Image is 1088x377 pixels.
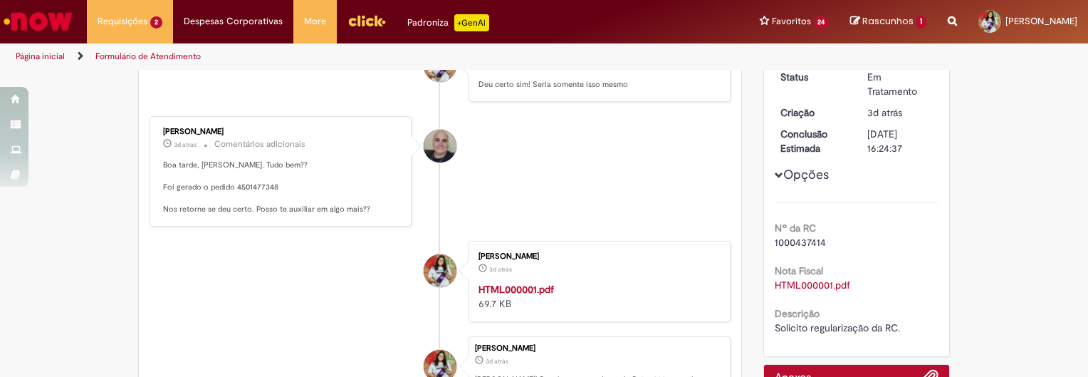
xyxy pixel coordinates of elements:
[862,14,914,28] span: Rascunhos
[486,357,508,366] time: 26/09/2025 14:21:08
[850,15,926,29] a: Rascunhos
[478,283,554,296] a: HTML000001.pdf
[16,51,65,62] a: Página inicial
[814,16,830,29] span: 24
[174,140,197,149] span: 3d atrás
[770,70,857,84] dt: Status
[772,14,811,29] span: Favoritos
[478,282,716,311] div: 69.7 KB
[95,51,201,62] a: Formulário de Atendimento
[424,130,456,162] div: Leonardo Manoel De Souza
[1005,15,1077,27] span: [PERSON_NAME]
[214,138,305,150] small: Comentários adicionais
[770,127,857,155] dt: Conclusão Estimada
[867,106,902,119] time: 26/09/2025 14:21:08
[770,105,857,120] dt: Criação
[775,307,820,320] b: Descrição
[867,127,933,155] div: [DATE] 16:24:37
[424,254,456,287] div: Emily Fonseca Lima De Souza
[11,43,715,70] ul: Trilhas de página
[867,105,933,120] div: 26/09/2025 14:21:08
[775,264,823,277] b: Nota Fiscal
[489,265,512,274] time: 26/09/2025 14:20:49
[150,16,162,29] span: 2
[486,357,508,366] span: 3d atrás
[475,344,723,353] div: [PERSON_NAME]
[407,14,489,31] div: Padroniza
[1,7,75,36] img: ServiceNow
[775,222,816,234] b: Nº da RC
[174,140,197,149] time: 26/09/2025 15:56:33
[304,14,326,29] span: More
[489,265,512,274] span: 3d atrás
[478,79,716,91] p: Deu certo sim! Seria somente isso mesmo
[347,10,386,31] img: click_logo_yellow_360x200.png
[775,321,900,334] span: Solicito regularização da RC.
[163,160,400,216] p: Boa tarde, [PERSON_NAME]. Tudo bem?? Foi gerado o pedido 4501477348 Nos retorne se deu certo. Pos...
[775,236,826,249] span: 1000437414
[478,252,716,261] div: [PERSON_NAME]
[916,16,926,29] span: 1
[867,106,902,119] span: 3d atrás
[454,14,489,31] p: +GenAi
[775,279,850,291] a: Download de HTML000001.pdf
[163,128,400,136] div: [PERSON_NAME]
[98,14,147,29] span: Requisições
[867,70,933,98] div: Em Tratamento
[184,14,283,29] span: Despesas Corporativas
